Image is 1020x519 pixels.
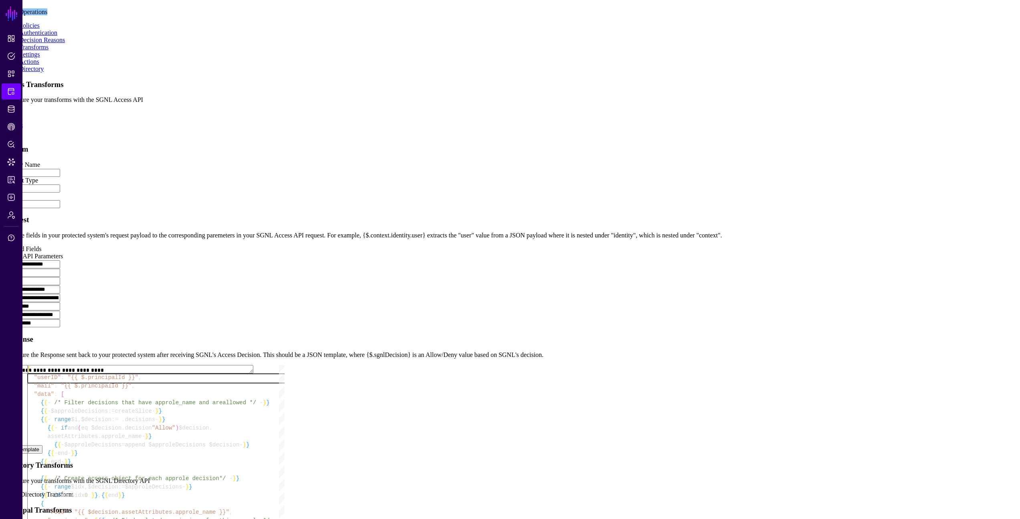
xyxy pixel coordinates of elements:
[145,433,148,440] span: }
[125,484,182,490] span: $approleDecisions
[47,416,50,423] span: -
[2,30,21,47] a: Dashboard
[54,399,222,406] span: /* Filter decisions that have approle_name and are
[7,52,15,60] span: Policies
[152,425,176,431] span: "Allow"
[19,51,40,58] a: Settings
[68,458,71,465] span: }
[115,408,151,414] span: createSlice
[47,450,50,456] span: {
[54,442,57,448] span: {
[2,154,21,170] a: Data Lens
[41,501,44,507] span: {
[108,492,118,499] span: end
[209,425,212,431] span: .
[2,136,21,152] a: Policy Lens
[47,425,50,431] span: {
[44,492,47,499] span: {
[47,458,50,465] span: -
[44,458,47,465] span: {
[159,416,162,423] span: }
[101,492,105,499] span: {
[7,176,15,184] span: Reports
[19,44,48,51] a: Transforms
[125,416,156,423] span: decisions
[236,475,239,482] span: }
[2,189,21,205] a: Logs
[85,492,88,499] span: 0
[3,461,1017,470] h3: Directory Transforms
[7,105,15,113] span: Identity Data Fabric
[54,383,57,389] span: :
[3,477,1017,485] p: Configure your transforms with the SGNL Directory API
[19,8,47,15] span: Operations
[189,484,192,490] span: }
[34,391,54,397] span: "data"
[27,366,30,372] span: {
[7,140,15,148] span: Policy Lens
[159,408,162,414] span: }
[3,245,42,252] label: Mapped Fields
[68,450,71,456] span: -
[47,433,98,440] span: assetAttributes
[3,253,63,259] label: Access API Parameters
[3,351,1017,359] p: Configure the Response sent back to your protected system after receiving SGNL's Access Decision....
[5,5,18,22] a: SGNL
[246,442,249,448] span: }
[78,416,81,423] span: ,
[47,475,50,482] span: -
[51,458,61,465] span: end
[98,433,101,440] span: .
[61,391,64,397] span: [
[51,425,54,431] span: {
[95,492,98,499] span: }
[179,425,209,431] span: $decision
[44,475,47,482] span: {
[3,161,40,168] label: Display Name
[34,383,54,389] span: "mail"
[233,475,236,482] span: }
[58,450,68,456] span: end
[61,442,64,448] span: -
[68,509,71,515] span: :
[61,458,64,465] span: -
[229,475,232,482] span: -
[2,101,21,117] a: Identity Data Fabric
[47,492,50,499] span: -
[71,416,78,423] span: $i
[7,193,15,201] span: Logs
[121,425,125,431] span: .
[2,207,21,223] a: Admin
[267,399,270,406] span: }
[19,65,44,72] a: Directory
[7,70,15,78] span: Snippets
[54,391,57,397] span: :
[51,408,108,414] span: $approleDecisions
[34,374,61,381] span: "userID"
[61,492,85,499] span: ne $idx
[19,36,65,43] a: Decision Reasons
[229,509,232,515] span: ,
[64,442,121,448] span: $approleDecisions
[239,442,242,448] span: -
[91,492,95,499] span: }
[47,408,50,414] span: -
[78,425,81,431] span: (
[41,484,44,490] span: {
[118,484,125,490] span: :=
[47,509,67,515] span: "role"
[121,416,125,423] span: .
[61,425,68,431] span: if
[68,425,78,431] span: and
[54,475,219,482] span: /* Create access object for each approle decision
[54,425,57,431] span: -
[125,442,240,448] span: append $approleDecisions $decision
[243,442,246,448] span: }
[155,416,158,423] span: -
[3,145,1017,154] h3: Custom
[152,408,155,414] span: -
[61,383,131,389] span: "{{ $.principalId }}"
[58,442,61,448] span: {
[7,34,15,43] span: Dashboard
[44,484,47,490] span: {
